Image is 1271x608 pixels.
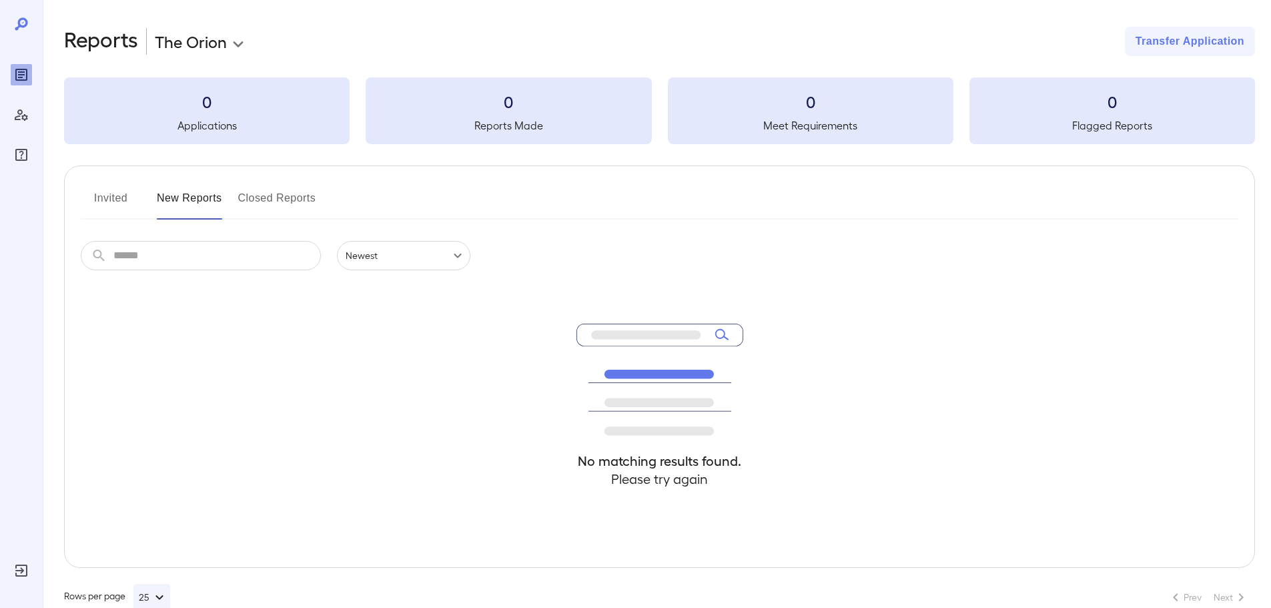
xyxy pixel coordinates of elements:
div: Reports [11,64,32,85]
div: Newest [337,241,470,270]
button: Invited [81,188,141,220]
h5: Flagged Reports [969,117,1255,133]
div: Log Out [11,560,32,581]
h3: 0 [64,91,350,112]
button: Closed Reports [238,188,316,220]
button: Transfer Application [1125,27,1255,56]
div: Manage Users [11,104,32,125]
h3: 0 [668,91,953,112]
h3: 0 [366,91,651,112]
button: New Reports [157,188,222,220]
h4: Please try again [576,470,743,488]
h3: 0 [969,91,1255,112]
h5: Applications [64,117,350,133]
h2: Reports [64,27,138,56]
h5: Meet Requirements [668,117,953,133]
h4: No matching results found. [576,452,743,470]
summary: 0Applications0Reports Made0Meet Requirements0Flagged Reports [64,77,1255,144]
h5: Reports Made [366,117,651,133]
nav: pagination navigation [1162,587,1255,608]
p: The Orion [155,31,227,52]
div: FAQ [11,144,32,166]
